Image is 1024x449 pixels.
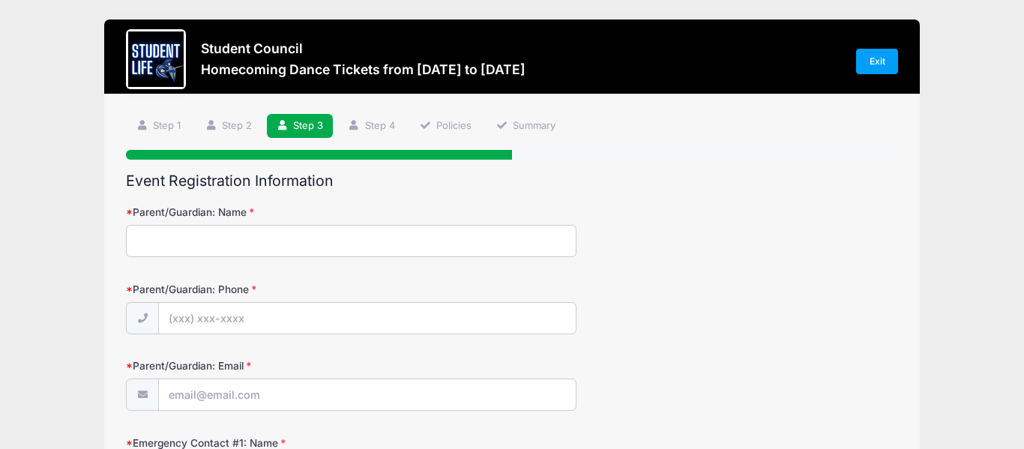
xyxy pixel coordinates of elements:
label: Parent/Guardian: Name [126,205,383,220]
input: email@email.com [158,379,576,411]
h3: Homecoming Dance Tickets from [DATE] to [DATE] [201,61,525,77]
label: Parent/Guardian: Email [126,358,383,373]
a: Step 1 [126,114,190,139]
a: Step 2 [195,114,262,139]
h2: Event Registration Information [126,172,898,190]
a: Step 3 [267,114,334,139]
h3: Student Council [201,40,525,56]
a: Summary [486,114,565,139]
a: Step 4 [338,114,405,139]
a: Policies [409,114,481,139]
a: Exit [856,49,898,74]
input: (xxx) xxx-xxxx [158,302,576,334]
label: Parent/Guardian: Phone [126,282,383,297]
